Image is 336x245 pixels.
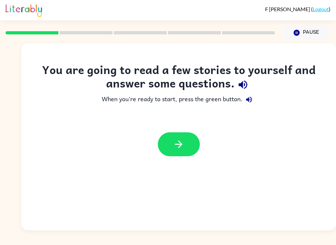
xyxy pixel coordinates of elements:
button: Pause [283,25,330,40]
a: Logout [313,6,329,12]
span: F [PERSON_NAME] [265,6,311,12]
div: When you're ready to start, press the green button. [34,93,323,106]
div: You are going to read a few stories to yourself and answer some questions. [34,63,323,93]
img: Literably [6,3,42,17]
div: ( ) [265,6,330,12]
